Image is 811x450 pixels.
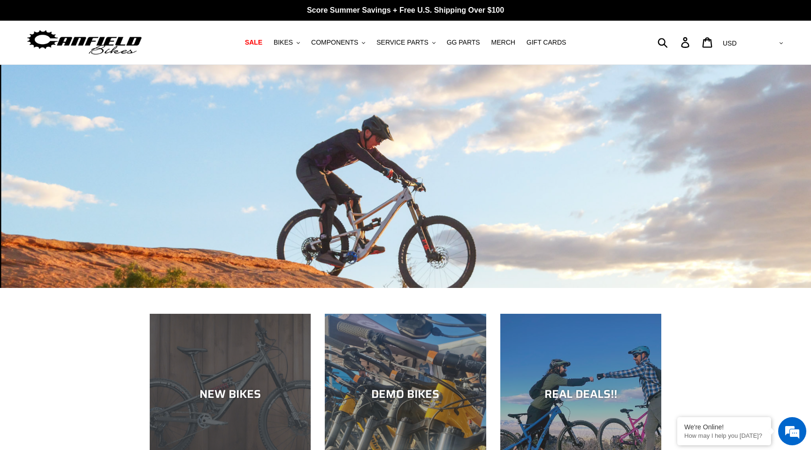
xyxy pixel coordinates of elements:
span: MERCH [491,39,515,47]
button: SERVICE PARTS [372,36,440,49]
a: GIFT CARDS [522,36,571,49]
a: GG PARTS [442,36,485,49]
button: COMPONENTS [306,36,370,49]
input: Search [663,32,687,53]
div: REAL DEALS!! [500,388,661,401]
span: COMPONENTS [311,39,358,47]
div: NEW BIKES [150,388,311,401]
span: SERVICE PARTS [376,39,428,47]
div: DEMO BIKES [325,388,486,401]
p: How may I help you today? [684,432,764,439]
button: BIKES [269,36,305,49]
span: GG PARTS [447,39,480,47]
span: BIKES [274,39,293,47]
span: GIFT CARDS [527,39,566,47]
a: SALE [240,36,267,49]
span: SALE [245,39,262,47]
div: We're Online! [684,423,764,431]
a: MERCH [487,36,520,49]
img: Canfield Bikes [26,28,143,57]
